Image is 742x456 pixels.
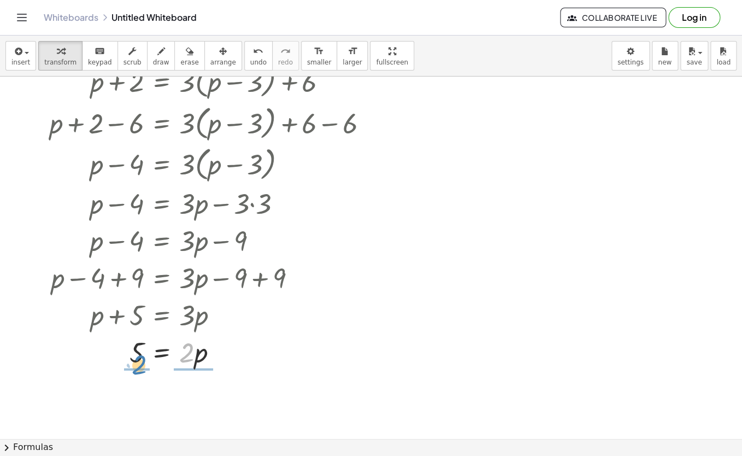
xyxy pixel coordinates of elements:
button: draw [147,41,175,71]
span: transform [44,59,76,66]
button: undoundo [244,41,273,71]
i: format_size [347,45,357,58]
span: arrange [210,59,236,66]
button: format_sizesmaller [301,41,337,71]
button: keyboardkeypad [82,41,118,71]
button: format_sizelarger [337,41,368,71]
button: Collaborate Live [560,8,666,27]
button: fullscreen [370,41,414,71]
span: new [658,59,672,66]
span: settings [617,59,644,66]
button: load [710,41,737,71]
span: load [716,59,731,66]
button: arrange [204,41,242,71]
span: draw [153,59,169,66]
i: undo [253,45,263,58]
i: keyboard [95,45,105,58]
button: settings [611,41,650,71]
span: smaller [307,59,331,66]
span: insert [11,59,30,66]
button: new [652,41,678,71]
button: Log in [668,7,720,28]
span: keypad [88,59,112,66]
span: save [686,59,702,66]
button: redoredo [272,41,299,71]
span: redo [278,59,293,66]
span: scrub [123,59,142,66]
span: Collaborate Live [569,13,657,22]
span: undo [250,59,267,66]
button: scrub [117,41,148,71]
span: fullscreen [376,59,408,66]
button: Toggle navigation [13,9,31,26]
a: Whiteboards [44,12,98,23]
span: larger [343,59,362,66]
button: save [680,41,708,71]
button: erase [174,41,204,71]
button: transform [38,41,83,71]
button: insert [5,41,36,71]
i: format_size [314,45,324,58]
i: redo [280,45,291,58]
span: erase [180,59,198,66]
